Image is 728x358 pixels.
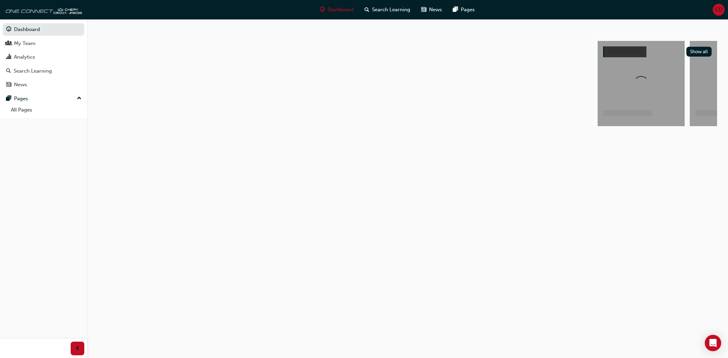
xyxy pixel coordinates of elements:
div: News [14,81,27,89]
a: Search Learning [3,65,84,77]
button: Pages [3,92,84,105]
a: My Team [3,37,84,50]
a: All Pages [8,105,84,115]
span: guage-icon [6,27,11,33]
span: Pages [461,6,475,14]
div: Open Intercom Messenger [705,335,721,351]
button: DashboardMy TeamAnalyticsSearch LearningNews [3,22,84,92]
div: My Team [14,40,35,47]
span: prev-icon [75,344,80,353]
span: pages-icon [453,5,458,14]
div: Search Learning [14,67,52,75]
a: News [3,78,84,91]
span: Search Learning [372,6,410,14]
a: Show all [603,46,712,57]
a: guage-iconDashboard [314,3,359,17]
a: news-iconNews [416,3,447,17]
button: Show all [686,47,712,57]
a: search-iconSearch Learning [359,3,416,17]
span: news-icon [421,5,426,14]
span: Dashboard [328,6,354,14]
div: Pages [14,95,28,103]
a: pages-iconPages [447,3,480,17]
span: news-icon [6,82,11,88]
span: search-icon [365,5,369,14]
span: guage-icon [320,5,325,14]
img: oneconnect [3,3,82,16]
div: Analytics [14,53,35,61]
span: pages-icon [6,96,11,102]
span: people-icon [6,41,11,47]
span: up-icon [77,94,82,103]
a: Analytics [3,51,84,63]
a: Dashboard [3,23,84,36]
span: search-icon [6,68,11,74]
span: CD [715,6,723,14]
span: News [429,6,442,14]
button: CD [713,4,725,16]
span: chart-icon [6,54,11,60]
